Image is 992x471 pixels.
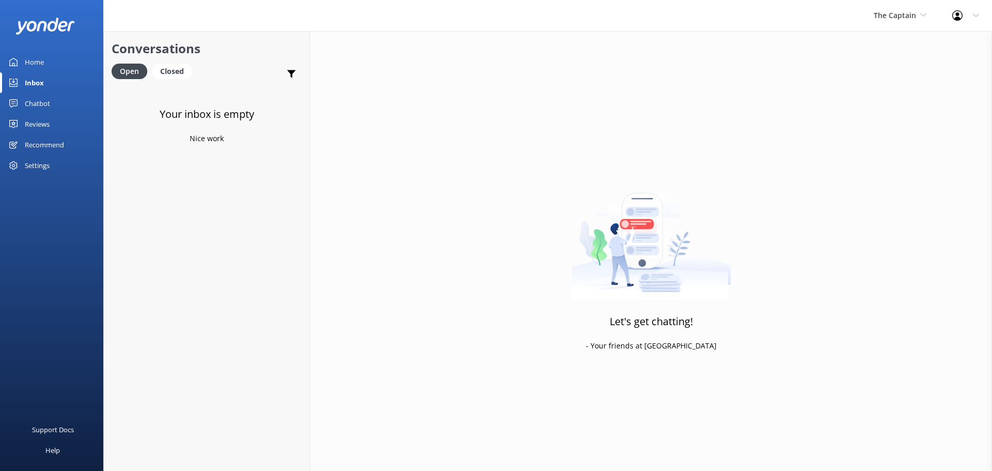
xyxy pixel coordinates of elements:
[160,106,254,123] h3: Your inbox is empty
[25,52,44,72] div: Home
[586,340,717,352] p: - Your friends at [GEOGRAPHIC_DATA]
[571,171,731,300] img: artwork of a man stealing a conversation from at giant smartphone
[45,440,60,461] div: Help
[874,10,916,20] span: The Captain
[152,64,192,79] div: Closed
[25,134,64,155] div: Recommend
[610,313,693,330] h3: Let's get chatting!
[152,65,197,77] a: Closed
[112,64,147,79] div: Open
[112,39,302,58] h2: Conversations
[190,133,224,144] p: Nice work
[16,18,75,35] img: yonder-white-logo.png
[25,93,50,114] div: Chatbot
[32,419,74,440] div: Support Docs
[112,65,152,77] a: Open
[25,72,44,93] div: Inbox
[25,155,50,176] div: Settings
[25,114,50,134] div: Reviews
